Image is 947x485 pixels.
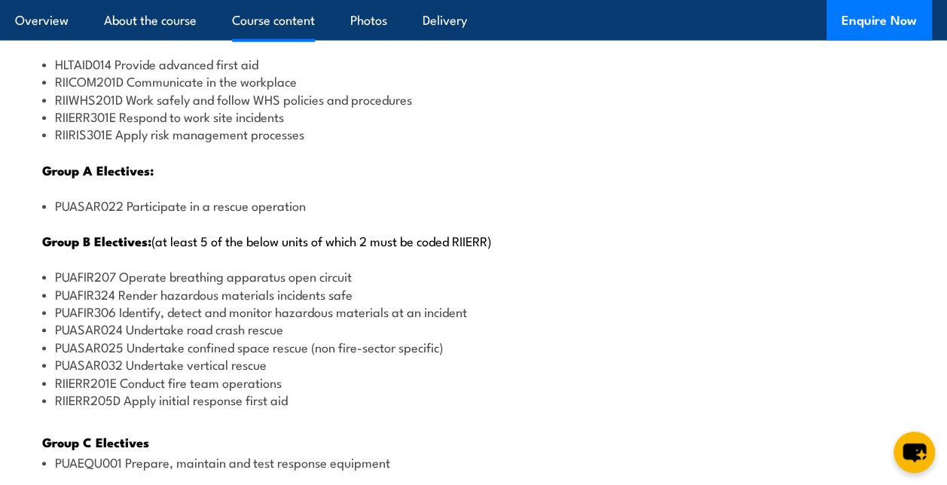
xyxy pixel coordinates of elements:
li: RIICOM201D Communicate in the workplace [42,72,905,90]
li: PUAFIR324 Render hazardous materials incidents safe [42,285,905,303]
li: RIIERR201E Conduct fire team operations [42,374,905,391]
button: chat-button [894,432,935,473]
li: HLTAID014 Provide advanced first aid [42,55,905,72]
li: PUAFIR207 Operate breathing apparatus open circuit [42,267,905,285]
li: PUAFIR306 Identify, detect and monitor hazardous materials at an incident [42,303,905,320]
li: RIIWHS201D Work safely and follow WHS policies and procedures [42,90,905,108]
li: PUASAR032 Undertake vertical rescue [42,355,905,373]
li: RIIERR205D Apply initial response first aid [42,391,905,408]
li: PUASAR025 Undertake confined space rescue (non fire-sector specific) [42,338,905,355]
li: PUASAR022 Participate in a rescue operation [42,197,905,214]
strong: Group B Electives: [42,231,151,251]
p: (at least 5 of the below units of which 2 must be coded RIIERR) [42,233,905,249]
li: PUASAR024 Undertake road crash rescue [42,320,905,337]
li: RIIERR301E Respond to work site incidents [42,108,905,125]
strong: Group A Electives: [42,160,154,180]
li: RIIRIS301E Apply risk management processes [42,125,905,142]
strong: Group C Electives [42,432,149,452]
li: PUAEQU001 Prepare, maintain and test response equipment [42,453,905,471]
